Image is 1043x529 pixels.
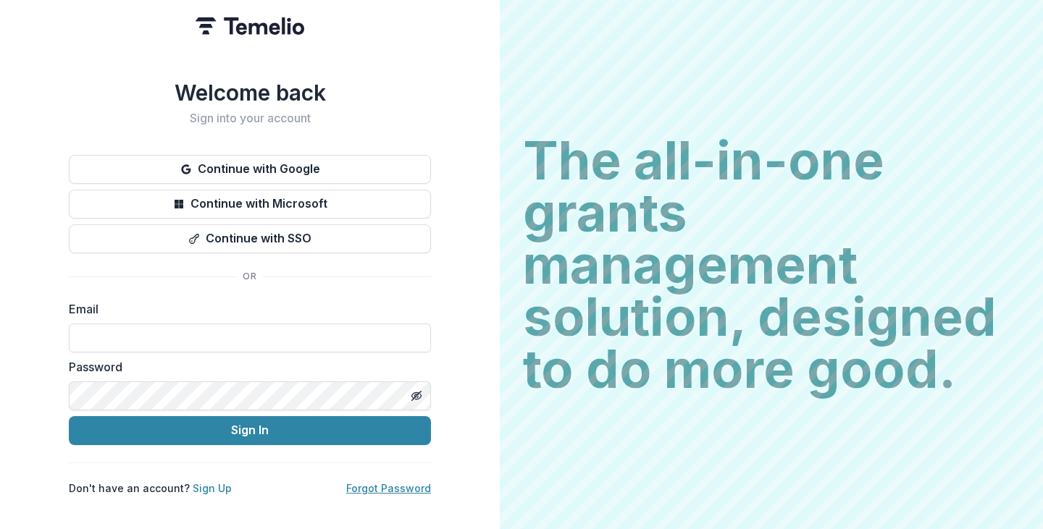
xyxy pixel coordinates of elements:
button: Continue with Google [69,155,431,184]
p: Don't have an account? [69,481,232,496]
img: Temelio [196,17,304,35]
label: Email [69,300,422,318]
label: Password [69,358,422,376]
button: Toggle password visibility [405,384,428,407]
h1: Welcome back [69,80,431,106]
a: Forgot Password [346,482,431,494]
h2: Sign into your account [69,111,431,125]
button: Continue with SSO [69,224,431,253]
a: Sign Up [193,482,232,494]
button: Sign In [69,416,431,445]
button: Continue with Microsoft [69,190,431,219]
